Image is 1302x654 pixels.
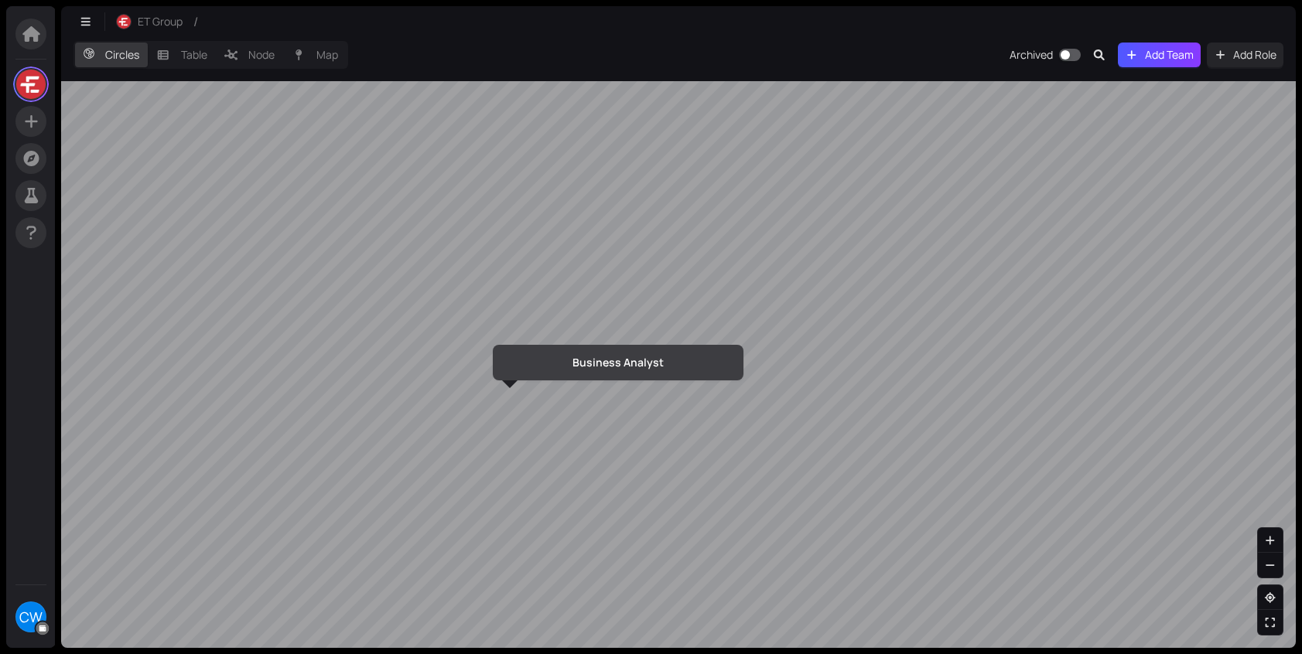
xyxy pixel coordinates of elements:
span: Add Team [1145,46,1194,63]
button: Add Team [1118,43,1201,67]
button: ET Group [108,9,190,34]
div: Archived [1010,46,1053,63]
img: r-RjKx4yED.jpeg [117,15,131,29]
span: CW [19,601,43,632]
span: Add Role [1233,46,1276,63]
img: LsfHRQdbm8.jpeg [16,70,46,99]
span: ET Group [138,13,183,30]
button: Add Role [1207,43,1284,67]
